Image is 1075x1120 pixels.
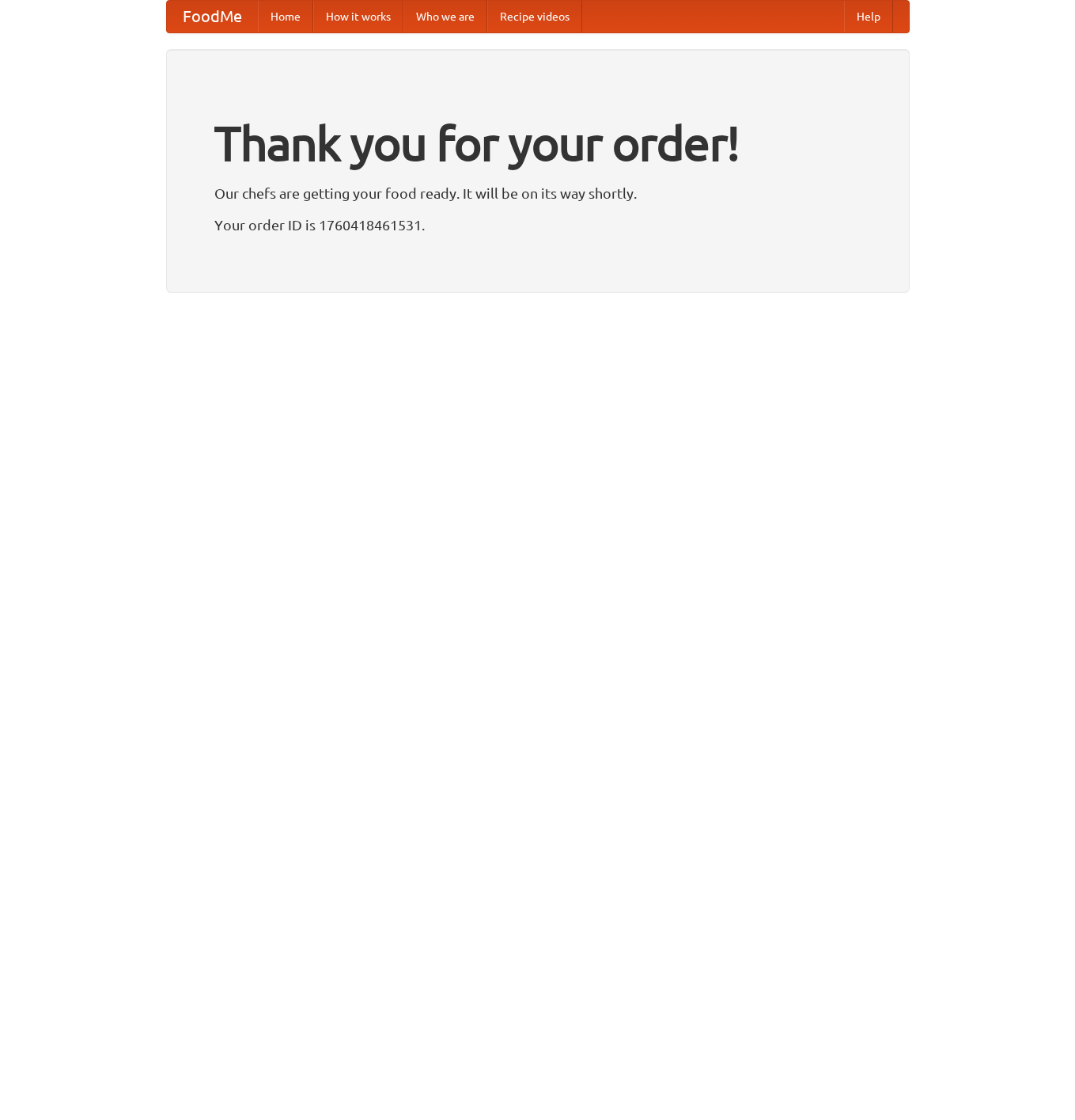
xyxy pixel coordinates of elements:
a: Who we are [403,1,487,32]
a: FoodMe [167,1,258,32]
p: Our chefs are getting your food ready. It will be on its way shortly. [214,181,861,205]
h1: Thank you for your order! [214,105,861,181]
a: How it works [313,1,403,32]
a: Recipe videos [487,1,582,32]
a: Home [258,1,313,32]
a: Help [844,1,893,32]
p: Your order ID is 1760418461531. [214,213,861,237]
